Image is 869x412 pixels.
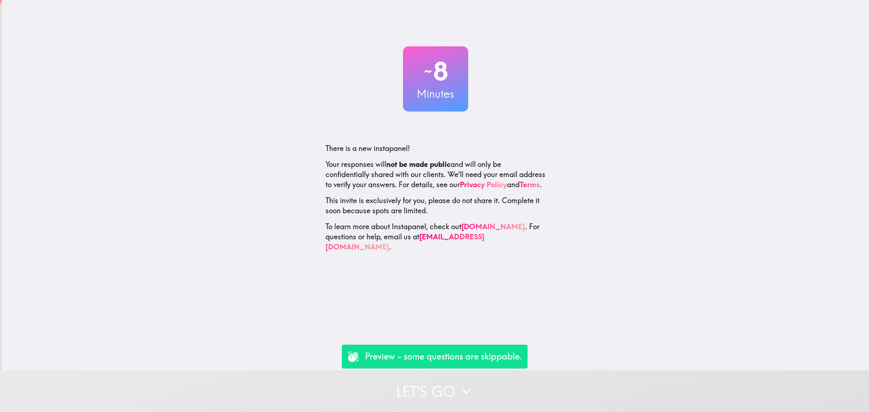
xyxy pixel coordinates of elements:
[461,222,525,231] a: [DOMAIN_NAME]
[403,86,468,101] h3: Minutes
[403,56,468,86] h2: 8
[326,159,546,190] p: Your responses will and will only be confidentially shared with our clients. We'll need your emai...
[460,180,507,189] a: Privacy Policy
[365,350,522,363] p: Preview - some questions are skippable.
[326,144,410,153] span: There is a new instapanel!
[326,232,484,251] a: [EMAIL_ADDRESS][DOMAIN_NAME]
[386,160,450,169] b: not be made public
[520,180,540,189] a: Terms
[326,196,546,216] p: This invite is exclusively for you, please do not share it. Complete it soon because spots are li...
[423,60,433,82] span: ~
[326,222,546,252] p: To learn more about Instapanel, check out . For questions or help, email us at .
